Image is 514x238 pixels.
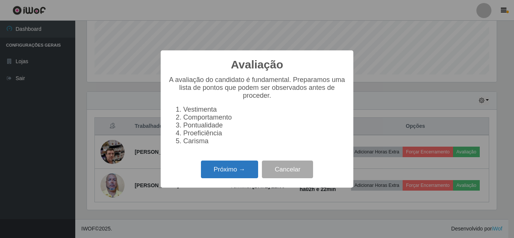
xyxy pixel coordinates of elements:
li: Vestimenta [183,106,346,114]
li: Proeficiência [183,129,346,137]
li: Pontualidade [183,121,346,129]
h2: Avaliação [231,58,283,71]
button: Cancelar [262,161,313,178]
li: Comportamento [183,114,346,121]
li: Carisma [183,137,346,145]
button: Próximo → [201,161,258,178]
p: A avaliação do candidato é fundamental. Preparamos uma lista de pontos que podem ser observados a... [168,76,346,100]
